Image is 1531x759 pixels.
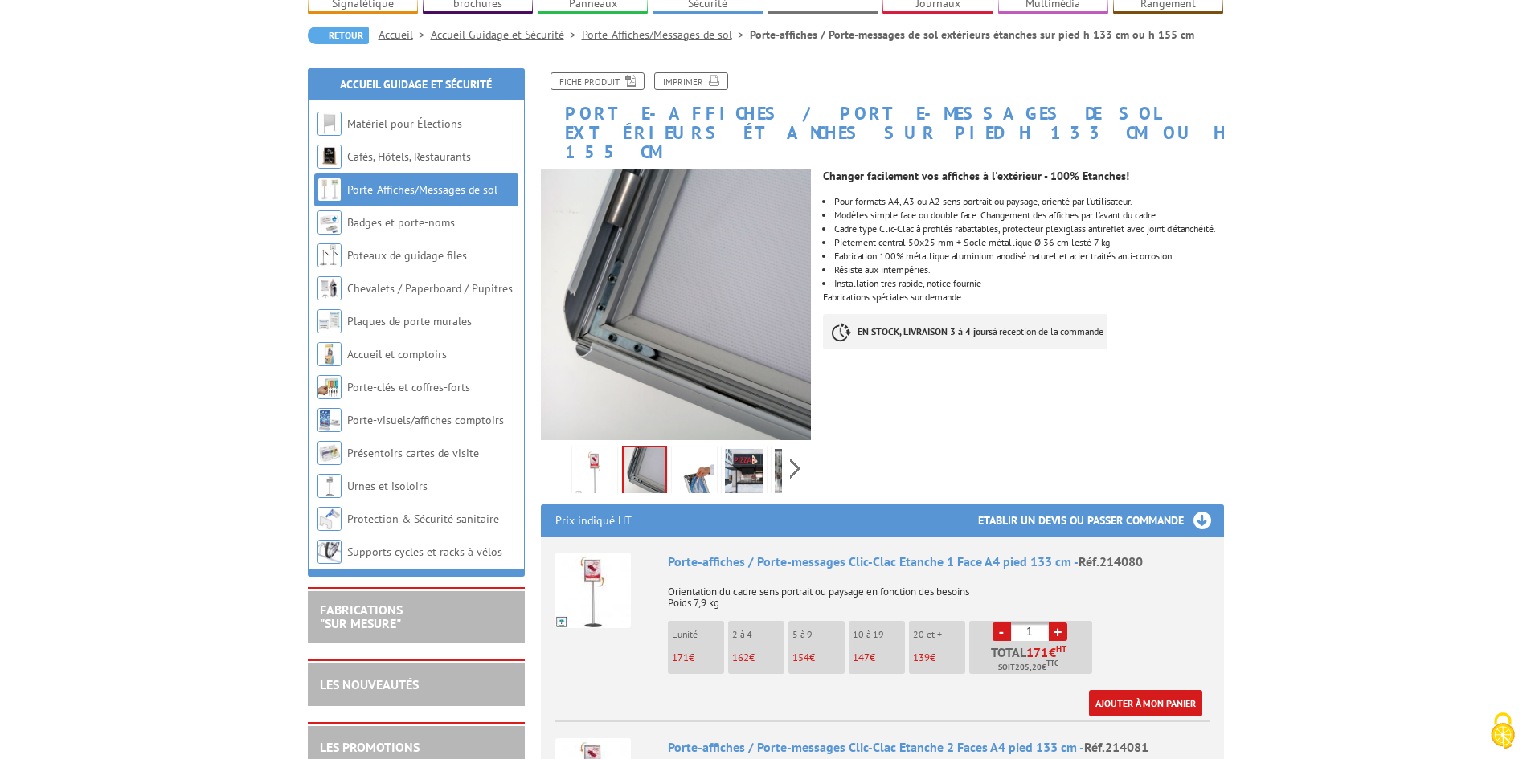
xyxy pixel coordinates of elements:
[347,314,472,328] a: Plaques de porte murales
[431,27,582,42] a: Accueil Guidage et Sécurité
[320,602,403,632] a: FABRICATIONS"Sur Mesure"
[853,652,905,663] p: €
[317,441,342,465] img: Présentoirs cartes de visite
[317,210,342,235] img: Badges et porte-noms
[347,248,467,263] a: Poteaux de guidage files
[913,651,930,664] span: 139
[823,169,1129,183] strong: Changer facilement vos affiches à l'extérieur - 100% Etanches!
[317,309,342,333] img: Plaques de porte murales
[1056,643,1066,655] sup: HT
[913,652,965,663] p: €
[732,651,749,664] span: 162
[347,479,428,493] a: Urnes et isoloirs
[792,651,809,664] span: 154
[1089,690,1202,716] a: Ajouter à mon panier
[1079,553,1143,569] span: Réf.214080
[792,629,845,640] p: 5 à 9
[668,738,1210,757] div: Porte-affiches / Porte-messages Clic-Clac Etanche 2 Faces A4 pied 133 cm -
[1084,739,1148,755] span: Réf.214081
[317,178,342,202] img: Porte-Affiches/Messages de sol
[317,145,342,169] img: Cafés, Hôtels, Restaurants
[834,224,1223,234] li: Cadre type Clic-Clac à profilés rabattables, protecteur plexiglass antireflet avec joint d’étanch...
[834,210,1223,220] li: Modèles simple face ou double face. Changement des affiches par l’avant du cadre.
[1046,659,1058,667] sup: TTC
[317,507,342,531] img: Protection & Sécurité sanitaire
[834,251,1223,261] li: Fabrication 100% métallique aluminium anodisé naturel et acier traités anti-corrosion.
[624,447,665,497] img: 214080_clic_clac.jpg
[732,652,784,663] p: €
[347,512,499,526] a: Protection & Sécurité sanitaire
[379,27,431,42] a: Accueil
[541,169,812,440] img: 214080_clic_clac.jpg
[788,455,803,482] span: Next
[672,652,724,663] p: €
[1049,646,1056,659] span: €
[1475,704,1531,759] button: Cookies (fenêtre modale)
[347,380,470,394] a: Porte-clés et coffres-forts
[347,149,471,164] a: Cafés, Hôtels, Restaurants
[347,116,462,131] a: Matériel pour Élections
[347,215,455,230] a: Badges et porte-noms
[529,72,1236,162] h1: Porte-affiches / Porte-messages de sol extérieurs étanches sur pied h 133 cm ou h 155 cm
[317,408,342,432] img: Porte-visuels/affiches comptoirs
[347,446,479,460] a: Présentoirs cartes de visite
[725,449,763,499] img: porte_messages_sol_etanches_exterieurs_sur_pieds_214080_3.jpg
[732,629,784,640] p: 2 à 4
[317,540,342,564] img: Supports cycles et racks à vélos
[555,504,632,537] p: Prix indiqué HT
[308,27,369,44] a: Retour
[672,651,689,664] span: 171
[317,112,342,136] img: Matériel pour Élections
[792,652,845,663] p: €
[1483,711,1523,751] img: Cookies (fenêtre modale)
[853,651,870,664] span: 147
[913,629,965,640] p: 20 et +
[1026,646,1049,659] span: 171
[668,553,1210,571] div: Porte-affiches / Porte-messages Clic-Clac Etanche 1 Face A4 pied 133 cm -
[668,575,1210,609] p: Orientation du cadre sens portrait ou paysage en fonction des besoins Poids 7,9 kg
[340,77,492,92] a: Accueil Guidage et Sécurité
[1049,622,1067,641] a: +
[978,504,1224,537] h3: Etablir un devis ou passer commande
[834,265,1223,275] li: Résiste aux intempéries.
[823,161,1235,365] div: Fabrications spéciales sur demande
[317,276,342,300] img: Chevalets / Paperboard / Pupitres
[320,739,420,755] a: LES PROMOTIONS
[575,449,614,499] img: panneaux_affichage_exterieurs_etanches_sur_pied_214080_fleche.jpg
[1015,661,1042,674] span: 205,20
[654,72,728,90] a: Imprimer
[317,474,342,498] img: Urnes et isoloirs
[775,449,813,499] img: porte_messages_sol_etanches_exterieurs_sur_pieds_214080_4.jpg
[853,629,905,640] p: 10 à 19
[347,413,504,427] a: Porte-visuels/affiches comptoirs
[672,629,724,640] p: L'unité
[347,182,497,197] a: Porte-Affiches/Messages de sol
[317,375,342,399] img: Porte-clés et coffres-forts
[347,545,502,559] a: Supports cycles et racks à vélos
[582,27,750,42] a: Porte-Affiches/Messages de sol
[998,661,1058,674] span: Soit €
[973,646,1092,674] p: Total
[317,342,342,366] img: Accueil et comptoirs
[750,27,1194,43] li: Porte-affiches / Porte-messages de sol extérieurs étanches sur pied h 133 cm ou h 155 cm
[347,281,513,296] a: Chevalets / Paperboard / Pupitres
[347,347,447,361] a: Accueil et comptoirs
[834,197,1223,206] li: Pour formats A4, A3 ou A2 sens portrait ou paysage, orienté par l’utilisateur.
[834,238,1223,247] li: Piètement central 50x25 mm + Socle métallique Ø 36 cm lesté 7 kg
[555,553,631,628] img: Porte-affiches / Porte-messages Clic-Clac Etanche 1 Face A4 pied 133 cm
[317,243,342,267] img: Poteaux de guidage files
[551,72,645,90] a: Fiche produit
[320,676,419,692] a: LES NOUVEAUTÉS
[834,279,1223,288] li: Installation très rapide, notice fournie
[823,314,1107,349] p: à réception de la commande
[675,449,714,499] img: 214080_detail.jpg
[858,325,993,337] strong: EN STOCK, LIVRAISON 3 à 4 jours
[993,622,1011,641] a: -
